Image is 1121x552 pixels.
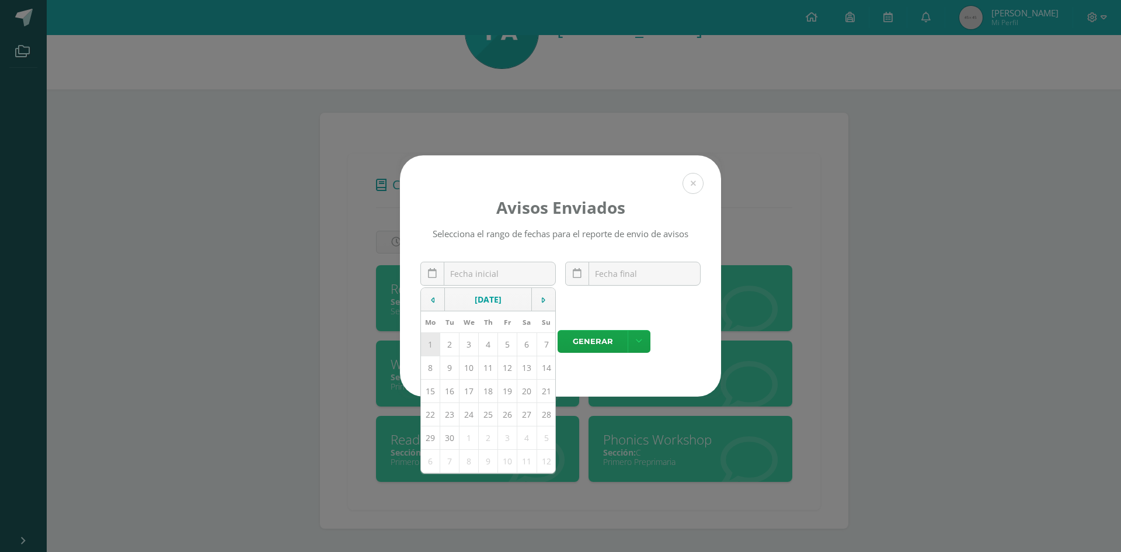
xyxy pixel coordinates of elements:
td: 12 [498,356,517,380]
td: 26 [498,403,517,426]
td: 8 [459,450,479,473]
h4: Avisos Enviados [431,196,690,218]
td: 16 [440,380,459,403]
td: 25 [479,403,498,426]
td: 5 [498,333,517,356]
input: Fecha inicial [421,262,555,285]
td: 4 [517,426,537,450]
td: 21 [537,380,556,403]
td: 17 [459,380,479,403]
button: Close (Esc) [683,173,704,194]
td: 22 [421,403,440,426]
td: 18 [479,380,498,403]
td: 9 [440,356,459,380]
th: Fr [498,311,517,333]
td: 27 [517,403,537,426]
td: 6 [517,333,537,356]
td: 12 [537,450,556,473]
td: 19 [498,380,517,403]
td: 9 [479,450,498,473]
td: 5 [537,426,556,450]
div: Selecciona el rango de fechas para el reporte de envio de avisos [431,228,690,239]
td: 2 [479,426,498,450]
div: * Rango máximo: 1 mes [431,295,690,307]
td: 15 [421,380,440,403]
td: 6 [421,450,440,473]
td: 28 [537,403,556,426]
td: 13 [517,356,537,380]
td: 3 [459,333,479,356]
td: 14 [537,356,556,380]
td: 1 [421,333,440,356]
input: Fecha final [566,262,700,285]
td: 10 [498,450,517,473]
td: 1 [459,426,479,450]
td: 8 [421,356,440,380]
td: 23 [440,403,459,426]
td: 24 [459,403,479,426]
td: 10 [459,356,479,380]
td: 30 [440,426,459,450]
td: 11 [479,356,498,380]
th: We [459,311,479,333]
td: 29 [421,426,440,450]
td: 3 [498,426,517,450]
th: Mo [421,311,440,333]
td: 11 [517,450,537,473]
th: Th [479,311,498,333]
td: 20 [517,380,537,403]
td: 7 [537,333,556,356]
a: Generar [558,330,628,353]
th: Tu [440,311,459,333]
th: Su [537,311,556,333]
th: Sa [517,311,537,333]
td: 7 [440,450,459,473]
td: 2 [440,333,459,356]
td: [DATE] [445,288,532,311]
td: 4 [479,333,498,356]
